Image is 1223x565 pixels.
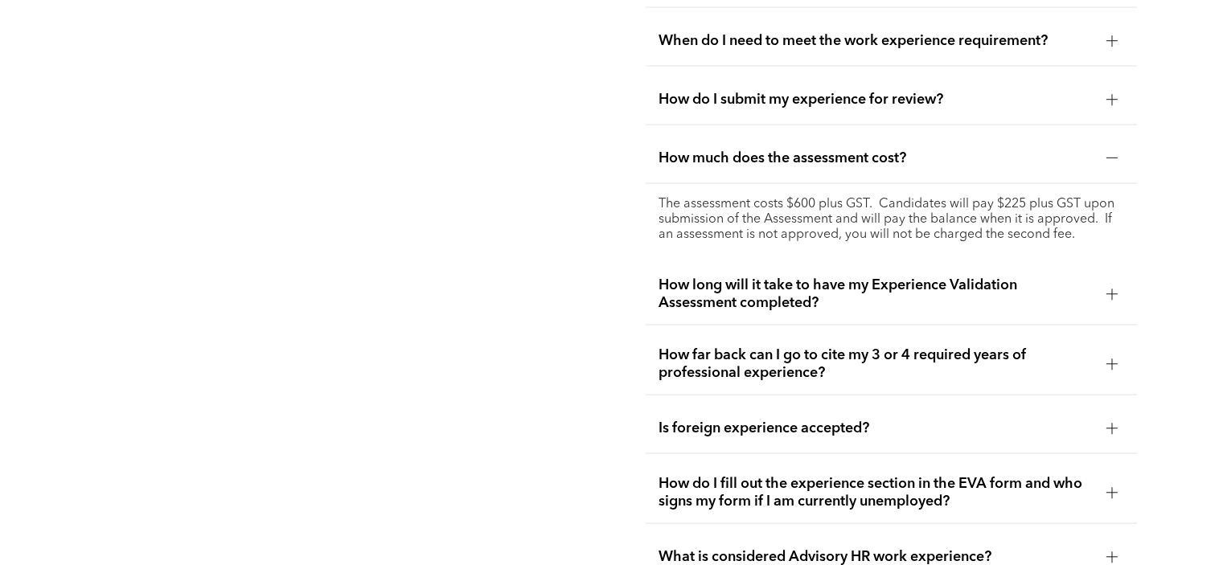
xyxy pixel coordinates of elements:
[659,420,1093,437] span: Is foreign experience accepted?
[659,346,1093,382] span: How far back can I go to cite my 3 or 4 required years of professional experience?
[659,32,1093,50] span: When do I need to meet the work experience requirement?
[659,276,1093,312] span: How long will it take to have my Experience Validation Assessment completed?
[659,197,1123,243] p: The assessment costs $600 plus GST. Candidates will pay $225 plus GST upon submission of the Asse...
[659,475,1093,510] span: How do I fill out the experience section in the EVA form and who signs my form if I am currently ...
[659,91,1093,108] span: How do I submit my experience for review?
[659,149,1093,167] span: How much does the assessment cost?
